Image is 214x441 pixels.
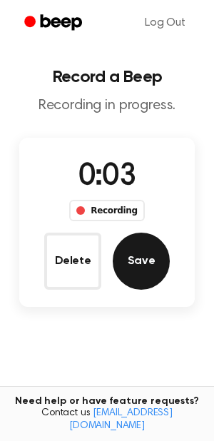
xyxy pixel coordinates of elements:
[11,97,203,115] p: Recording in progress.
[69,200,144,221] div: Recording
[113,233,170,290] button: Save Audio Record
[78,162,136,192] span: 0:03
[11,69,203,86] h1: Record a Beep
[131,6,200,40] a: Log Out
[69,408,173,431] a: [EMAIL_ADDRESS][DOMAIN_NAME]
[14,9,95,37] a: Beep
[9,407,205,432] span: Contact us
[44,233,101,290] button: Delete Audio Record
